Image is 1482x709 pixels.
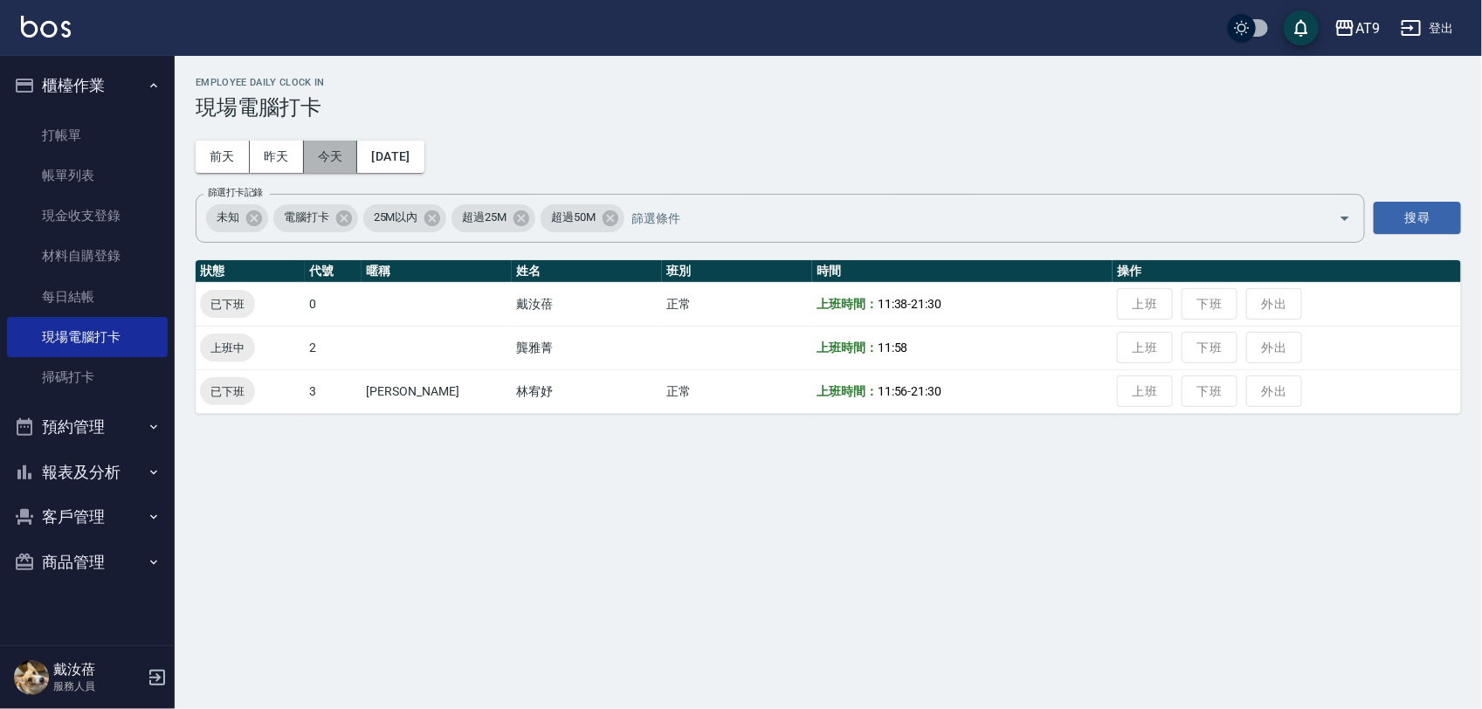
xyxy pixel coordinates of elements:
[451,204,535,232] div: 超過25M
[817,384,878,398] b: 上班時間：
[305,282,362,326] td: 0
[7,115,168,155] a: 打帳單
[7,404,168,450] button: 預約管理
[1394,12,1461,45] button: 登出
[812,260,1113,283] th: 時間
[512,369,662,413] td: 林宥妤
[21,16,71,38] img: Logo
[662,260,812,283] th: 班別
[512,260,662,283] th: 姓名
[14,660,49,695] img: Person
[541,209,606,226] span: 超過50M
[7,196,168,236] a: 現金收支登錄
[7,494,168,540] button: 客戶管理
[1327,10,1387,46] button: AT9
[627,203,1308,233] input: 篩選條件
[912,384,942,398] span: 21:30
[1113,260,1461,283] th: 操作
[196,260,305,283] th: 狀態
[541,204,624,232] div: 超過50M
[662,282,812,326] td: 正常
[305,369,362,413] td: 3
[200,339,255,357] span: 上班中
[53,661,142,678] h5: 戴汝蓓
[7,450,168,495] button: 報表及分析
[200,382,255,401] span: 已下班
[196,141,250,173] button: 前天
[7,63,168,108] button: 櫃檯作業
[53,678,142,694] p: 服務人員
[305,260,362,283] th: 代號
[273,204,358,232] div: 電腦打卡
[878,341,908,354] span: 11:58
[363,204,447,232] div: 25M以內
[357,141,424,173] button: [DATE]
[7,277,168,317] a: 每日結帳
[1374,202,1461,234] button: 搜尋
[363,209,429,226] span: 25M以內
[196,77,1461,88] h2: Employee Daily Clock In
[7,155,168,196] a: 帳單列表
[451,209,517,226] span: 超過25M
[208,186,263,199] label: 篩選打卡記錄
[273,209,340,226] span: 電腦打卡
[206,209,250,226] span: 未知
[362,260,512,283] th: 暱稱
[7,357,168,397] a: 掃碼打卡
[7,540,168,585] button: 商品管理
[817,341,878,354] b: 上班時間：
[878,384,908,398] span: 11:56
[250,141,304,173] button: 昨天
[7,317,168,357] a: 現場電腦打卡
[200,295,255,313] span: 已下班
[7,236,168,276] a: 材料自購登錄
[812,282,1113,326] td: -
[512,282,662,326] td: 戴汝蓓
[206,204,268,232] div: 未知
[304,141,358,173] button: 今天
[1284,10,1319,45] button: save
[812,369,1113,413] td: -
[512,326,662,369] td: 龔雅菁
[362,369,512,413] td: [PERSON_NAME]
[1331,204,1359,232] button: Open
[912,297,942,311] span: 21:30
[878,297,908,311] span: 11:38
[305,326,362,369] td: 2
[196,95,1461,120] h3: 現場電腦打卡
[1355,17,1380,39] div: AT9
[662,369,812,413] td: 正常
[817,297,878,311] b: 上班時間：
